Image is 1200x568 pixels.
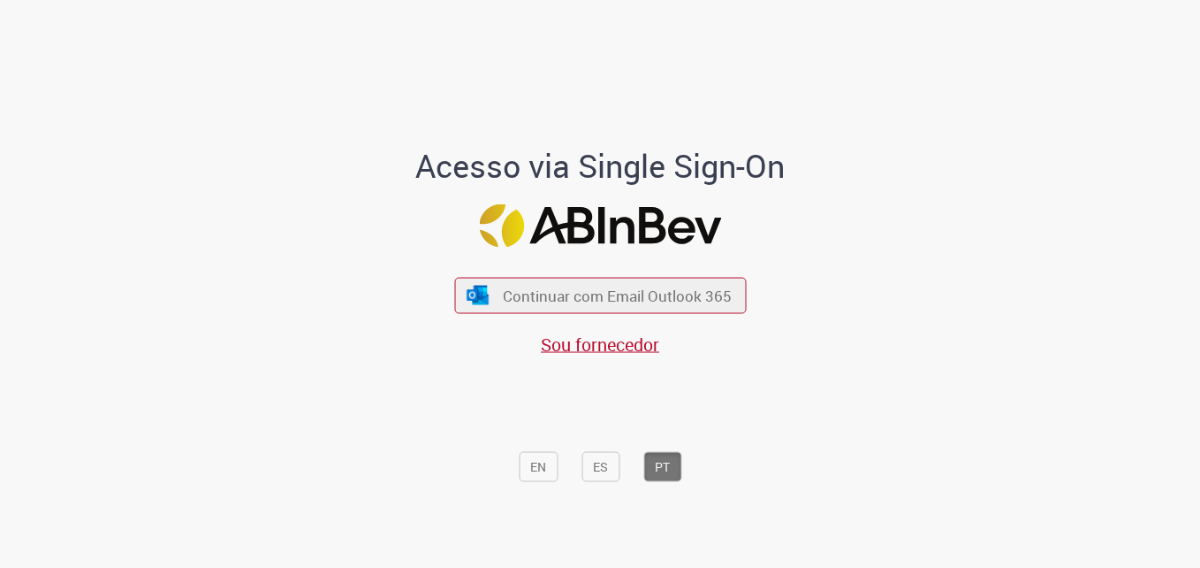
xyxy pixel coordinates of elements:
button: ícone Azure/Microsoft 360 Continuar com Email Outlook 365 [454,277,746,313]
button: ES [581,452,619,482]
a: Sou fornecedor [541,333,659,357]
span: Continuar com Email Outlook 365 [503,286,732,306]
img: Logo ABInBev [479,204,721,248]
button: EN [519,452,558,482]
h1: Acesso via Single Sign-On [355,148,846,183]
img: ícone Azure/Microsoft 360 [466,286,490,304]
button: PT [643,452,681,482]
